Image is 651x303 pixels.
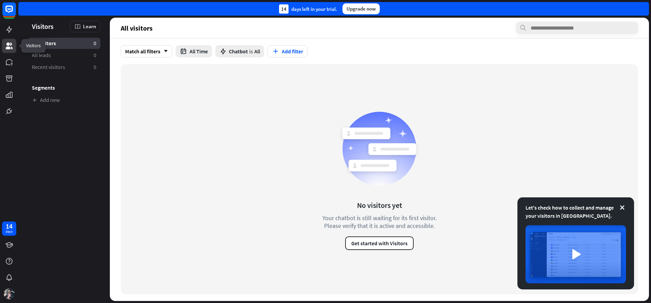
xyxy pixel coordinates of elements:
[279,4,337,14] div: days left in your trial.
[254,48,260,55] span: All
[268,45,308,57] button: Add filter
[526,225,626,283] img: image
[83,23,96,30] span: Learn
[6,223,13,229] div: 14
[121,45,172,57] div: Match all filters
[28,94,100,106] a: Add new
[357,200,402,210] div: No visitors yet
[28,84,100,91] h3: Segments
[6,229,13,234] div: days
[5,3,26,23] button: Open LiveChat chat widget
[121,24,153,32] span: All visitors
[32,22,54,30] span: Visitors
[32,64,65,71] span: Recent visitors
[94,64,96,71] aside: 0
[94,52,96,59] aside: 0
[32,52,51,59] span: All leads
[28,50,100,61] a: All leads 0
[229,48,248,55] span: Chatbot
[249,48,253,55] span: is
[94,40,96,47] aside: 0
[176,45,212,57] button: All Time
[345,236,414,250] button: Get started with Visitors
[160,49,168,53] i: arrow_down
[2,221,16,236] a: 14 days
[342,3,380,14] div: Upgrade now
[526,203,626,220] div: Let's check how to collect and manage your visitors in [GEOGRAPHIC_DATA].
[310,214,449,230] div: Your chatbot is still waiting for its first visitor. Please verify that it is active and accessible.
[32,40,56,47] span: All visitors
[279,4,289,14] div: 14
[28,61,100,73] a: Recent visitors 0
